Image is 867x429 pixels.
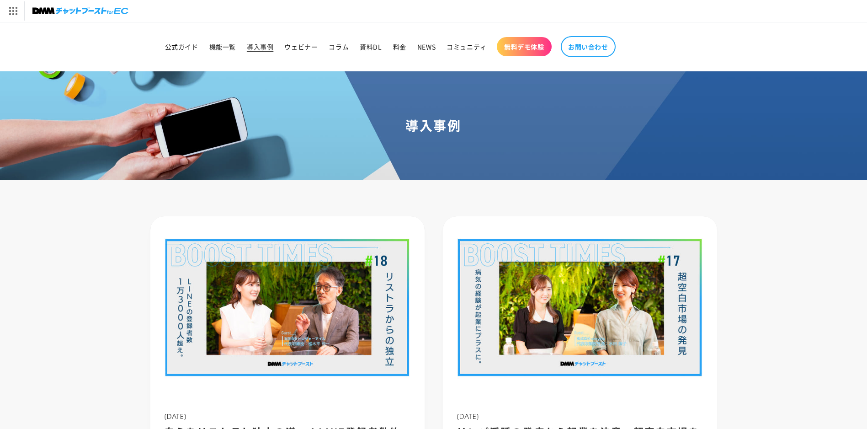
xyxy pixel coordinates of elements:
a: NEWS [412,37,441,56]
h1: 導入事例 [11,117,856,134]
span: [DATE] [164,412,187,421]
img: リンパ浮腫の発症から起業を決意。超空白市場を発見｜BOOST TIMES!#17 [443,216,717,399]
img: サービス [1,1,24,21]
a: 公式ガイド [160,37,204,56]
a: ウェビナー [279,37,323,56]
span: NEWS [417,43,436,51]
a: コミュニティ [441,37,492,56]
a: 資料DL [354,37,387,56]
span: 料金 [393,43,406,51]
span: 公式ガイド [165,43,198,51]
span: 無料デモ体験 [504,43,544,51]
span: [DATE] [457,412,480,421]
span: お問い合わせ [568,43,608,51]
span: コラム [329,43,349,51]
a: 料金 [388,37,412,56]
span: 導入事例 [247,43,273,51]
span: コミュニティ [447,43,487,51]
a: お問い合わせ [561,36,616,57]
span: ウェビナー [284,43,318,51]
a: 導入事例 [241,37,279,56]
a: 無料デモ体験 [497,37,552,56]
span: 機能一覧 [209,43,236,51]
span: 資料DL [360,43,382,51]
a: 機能一覧 [204,37,241,56]
img: 自らをリストラし独立の道へ！LINE登録者数約13,000人！？｜BOOST TIMES!#18 [150,216,425,399]
a: コラム [323,37,354,56]
img: チャットブーストforEC [32,5,128,17]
